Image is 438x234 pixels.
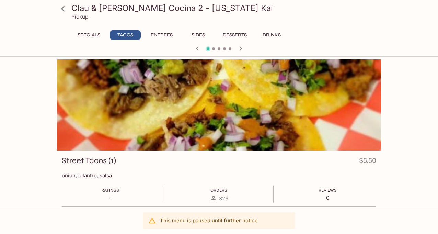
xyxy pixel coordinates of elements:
[319,194,337,201] p: 0
[183,30,214,40] button: Sides
[57,59,381,151] div: Street Tacos (1)
[101,188,119,193] span: Ratings
[256,30,287,40] button: Drinks
[110,30,141,40] button: Tacos
[101,194,119,201] p: -
[319,188,337,193] span: Reviews
[146,30,177,40] button: Entrees
[62,172,376,179] p: onion, cilantro, salsa
[160,217,258,224] p: This menu is paused until further notice
[71,3,378,13] h3: Clau & [PERSON_NAME] Cocina 2 - [US_STATE] Kai
[219,195,228,202] span: 326
[219,30,251,40] button: Desserts
[71,13,88,20] p: Pickup
[73,30,104,40] button: Specials
[210,188,227,193] span: Orders
[62,155,116,166] h3: Street Tacos (1)
[359,155,376,169] h4: $5.50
